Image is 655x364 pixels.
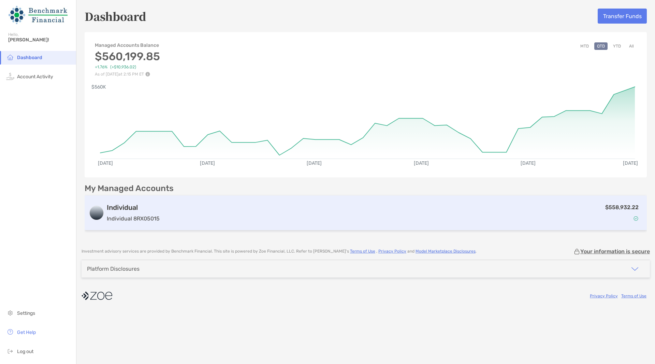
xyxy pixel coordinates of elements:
a: Terms of Use [350,249,375,254]
text: [DATE] [623,160,638,166]
p: My Managed Accounts [85,184,174,193]
img: logo account [90,206,103,220]
h3: Individual [107,203,160,212]
img: get-help icon [6,328,14,336]
text: [DATE] [98,160,113,166]
button: QTD [594,42,608,50]
button: All [626,42,637,50]
img: settings icon [6,309,14,317]
span: Log out [17,349,33,354]
span: ( +$10,936.02 ) [110,65,136,70]
a: Privacy Policy [378,249,406,254]
img: Zoe Logo [8,3,68,27]
img: icon arrow [631,265,639,273]
img: Performance Info [145,72,150,77]
p: Your information is secure [580,248,650,255]
img: Account Status icon [634,216,638,221]
text: $560K [91,84,106,90]
span: Account Activity [17,74,53,80]
span: [PERSON_NAME]! [8,37,72,43]
img: company logo [82,288,112,304]
span: +1.76% [95,65,107,70]
span: Settings [17,310,35,316]
p: As of [DATE] at 2:15 PM ET [95,72,160,77]
button: MTD [578,42,592,50]
h5: Dashboard [85,8,146,24]
text: [DATE] [414,160,429,166]
img: logout icon [6,347,14,355]
img: activity icon [6,72,14,80]
div: Platform Disclosures [87,266,140,272]
p: Investment advisory services are provided by Benchmark Financial . This site is powered by Zoe Fi... [82,249,477,254]
h3: $560,199.85 [95,50,160,63]
a: Model Marketplace Disclosures [416,249,476,254]
span: Get Help [17,329,36,335]
text: [DATE] [307,160,322,166]
text: [DATE] [521,160,536,166]
p: Individual 8RX05015 [107,214,160,223]
img: household icon [6,53,14,61]
button: Transfer Funds [598,9,647,24]
a: Privacy Policy [590,294,618,298]
a: Terms of Use [621,294,646,298]
span: Dashboard [17,55,42,60]
p: $558,932.22 [605,203,639,212]
button: YTD [610,42,624,50]
text: [DATE] [200,160,215,166]
h4: Managed Accounts Balance [95,42,160,48]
